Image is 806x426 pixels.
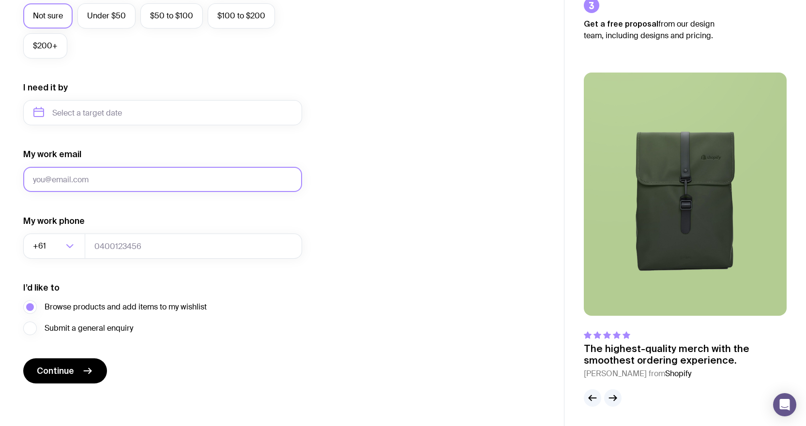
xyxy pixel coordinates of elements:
p: from our design team, including designs and pricing. [584,18,729,42]
div: Search for option [23,234,85,259]
strong: Get a free proposal [584,19,658,28]
label: I’d like to [23,282,60,294]
input: Select a target date [23,100,302,125]
label: Under $50 [77,3,136,29]
div: Open Intercom Messenger [773,393,796,416]
span: Continue [37,365,74,377]
label: Not sure [23,3,73,29]
cite: [PERSON_NAME] from [584,368,787,380]
input: Search for option [48,234,63,259]
label: I need it by [23,82,68,93]
input: you@email.com [23,167,302,192]
label: My work email [23,148,81,160]
label: $100 to $200 [208,3,275,29]
span: Browse products and add items to my wishlist [45,301,207,313]
p: The highest-quality merch with the smoothest ordering experience. [584,343,787,366]
span: Shopify [665,368,691,379]
input: 0400123456 [85,234,302,259]
button: Continue [23,358,107,383]
span: Submit a general enquiry [45,323,133,334]
label: $50 to $100 [140,3,203,29]
label: $200+ [23,33,67,59]
span: +61 [33,234,48,259]
label: My work phone [23,215,85,227]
